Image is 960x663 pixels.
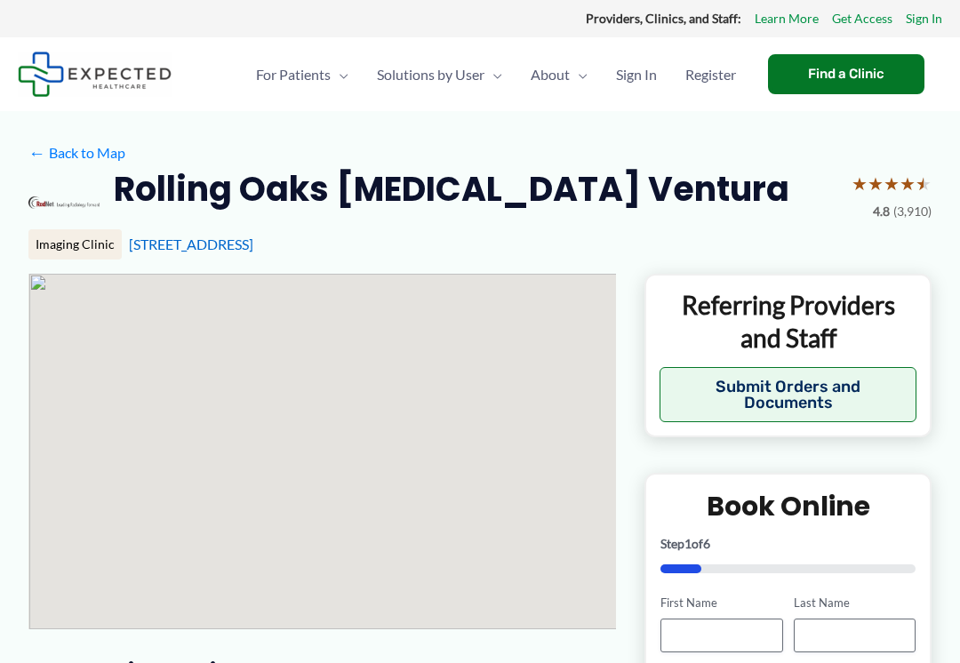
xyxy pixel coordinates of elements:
span: For Patients [256,44,331,106]
span: 6 [703,536,710,551]
label: Last Name [794,595,916,611]
a: ←Back to Map [28,140,125,166]
a: [STREET_ADDRESS] [129,236,253,252]
a: Get Access [832,7,892,30]
span: Register [685,44,736,106]
span: About [531,44,570,106]
a: Sign In [602,44,671,106]
span: Menu Toggle [570,44,588,106]
span: ★ [884,167,900,200]
a: AboutMenu Toggle [516,44,602,106]
strong: Providers, Clinics, and Staff: [586,11,741,26]
a: Solutions by UserMenu Toggle [363,44,516,106]
span: Solutions by User [377,44,484,106]
span: 4.8 [873,200,890,223]
span: Menu Toggle [331,44,348,106]
p: Step of [660,538,916,550]
span: Sign In [616,44,657,106]
span: ★ [868,167,884,200]
button: Submit Orders and Documents [660,367,916,422]
span: ★ [852,167,868,200]
img: Expected Healthcare Logo - side, dark font, small [18,52,172,97]
a: Learn More [755,7,819,30]
span: 1 [684,536,692,551]
label: First Name [660,595,782,611]
h2: Rolling Oaks [MEDICAL_DATA] Ventura [114,167,789,211]
span: Menu Toggle [484,44,502,106]
h2: Book Online [660,489,916,523]
nav: Primary Site Navigation [242,44,750,106]
p: Referring Providers and Staff [660,289,916,354]
a: For PatientsMenu Toggle [242,44,363,106]
a: Register [671,44,750,106]
a: Sign In [906,7,942,30]
div: Imaging Clinic [28,229,122,260]
span: ← [28,144,45,161]
span: ★ [900,167,916,200]
a: Find a Clinic [768,54,924,94]
span: (3,910) [893,200,932,223]
span: ★ [916,167,932,200]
